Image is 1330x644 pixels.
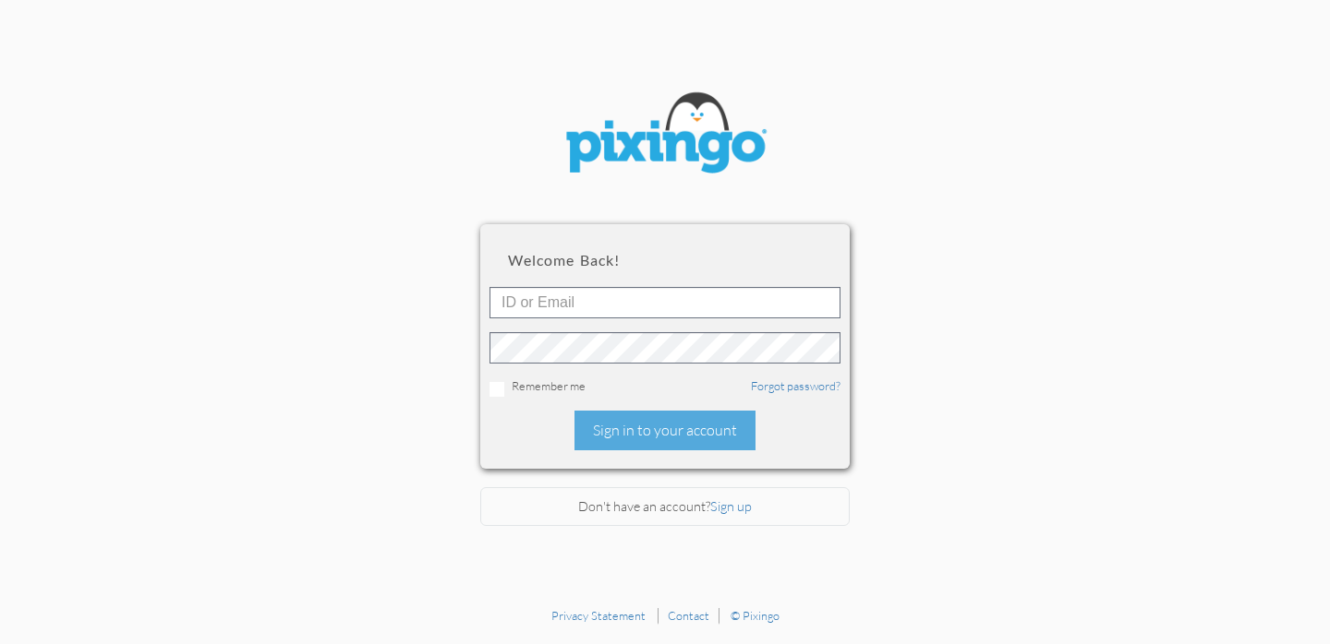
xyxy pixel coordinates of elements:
[480,487,850,527] div: Don't have an account?
[668,608,709,623] a: Contact
[508,252,822,268] h2: Welcome back!
[554,83,776,187] img: pixingo logo
[710,498,752,514] a: Sign up
[574,411,756,450] div: Sign in to your account
[490,377,840,397] div: Remember me
[490,287,840,318] input: ID or Email
[551,608,646,623] a: Privacy Statement
[751,378,840,393] a: Forgot password?
[731,608,780,623] a: © Pixingo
